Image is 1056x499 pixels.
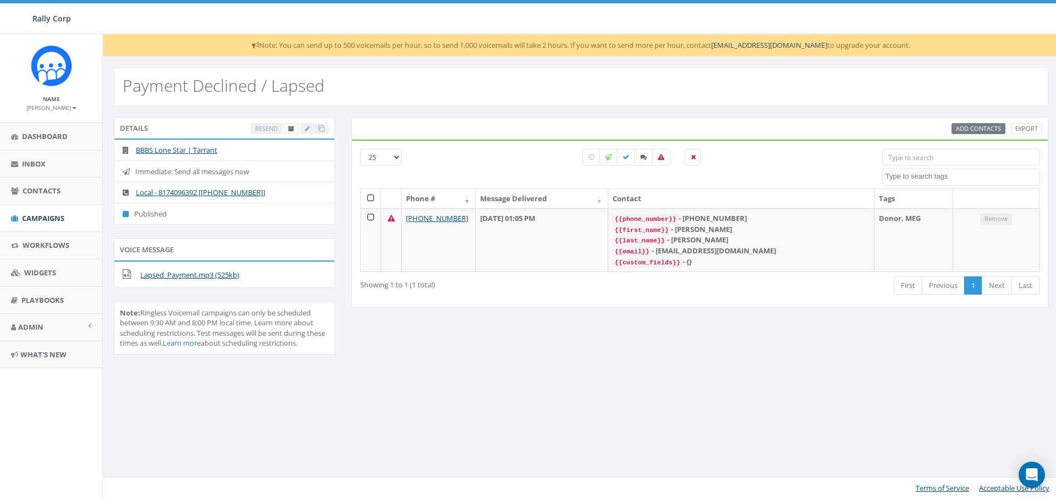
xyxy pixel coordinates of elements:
span: Rally Corp [32,13,71,24]
code: {{first_name}} [613,225,671,235]
span: Archive Campaign [288,124,294,132]
a: Lapsed_Payment.mp3 (525kb) [140,270,239,280]
label: Delivered [617,149,635,165]
li: Immediate: Send all messages now [114,160,334,182]
span: Workflows [23,240,69,250]
a: [PHONE_NUMBER] [406,213,468,223]
span: Ringless Voicemail campaigns can only be scheduled between 9:30 AM and 8:00 PM local time. Learn ... [120,308,325,348]
div: - [EMAIL_ADDRESS][DOMAIN_NAME] [613,246,870,257]
small: Name [43,95,60,103]
a: Last [1011,276,1039,295]
code: {{email}} [613,247,652,257]
label: Replied [634,149,653,165]
th: Phone #: activate to sort column ascending [402,189,476,208]
div: - {} [613,257,870,268]
h2: Payment Declined / Lapsed [123,76,324,95]
div: - [PERSON_NAME] [613,235,870,246]
span: Contacts [23,186,61,196]
a: 1 [964,276,982,295]
span: What's New [20,350,67,359]
a: First [894,276,922,295]
code: {{phone_number}} [613,214,679,224]
a: Next [982,276,1012,295]
div: Details [114,117,335,139]
a: Export [1011,123,1042,135]
div: Voice Message [114,239,335,260]
span: Playbooks [21,295,64,305]
code: {{last_name}} [613,236,667,246]
span: Widgets [24,268,56,278]
span: Inbox [22,159,46,169]
td: [DATE] 01:05 PM [476,208,608,272]
a: BBBS Lone Star | Tarrant [136,145,217,155]
label: Pending [582,149,600,165]
span: Admin [18,322,43,332]
th: Contact [608,189,875,208]
textarea: Search [886,171,1039,181]
i: Published [123,210,134,218]
span: Campaigns [22,213,64,223]
a: Local - 8174096392 [[PHONE_NUMBER]] [136,187,265,197]
label: Removed [685,149,701,165]
a: [EMAIL_ADDRESS][DOMAIN_NAME] [711,40,827,50]
a: Terms of Service [916,483,969,493]
div: Open Intercom Messenger [1019,462,1045,488]
label: Sending [599,149,618,165]
a: Learn more [163,338,201,348]
li: Published [114,203,334,225]
span: Dashboard [22,131,68,141]
td: Donor, MEG [875,208,953,272]
i: Immediate: Send all messages now [123,168,135,175]
img: Icon_1.png [31,45,72,86]
code: {{custom_fields}} [613,258,683,268]
div: Showing 1 to 1 (1 total) [360,275,634,290]
div: - [PHONE_NUMBER] [613,213,870,224]
th: Message Delivered: activate to sort column ascending [476,189,608,208]
b: Note: [120,308,140,318]
small: [PERSON_NAME] [26,104,76,112]
label: Bounced [652,149,670,165]
a: [PERSON_NAME] [26,102,76,112]
div: - [PERSON_NAME] [613,224,870,235]
th: Tags [875,189,953,208]
a: Previous [922,276,965,295]
input: Type to search [882,149,1039,165]
a: Acceptable Use Policy [979,483,1049,493]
